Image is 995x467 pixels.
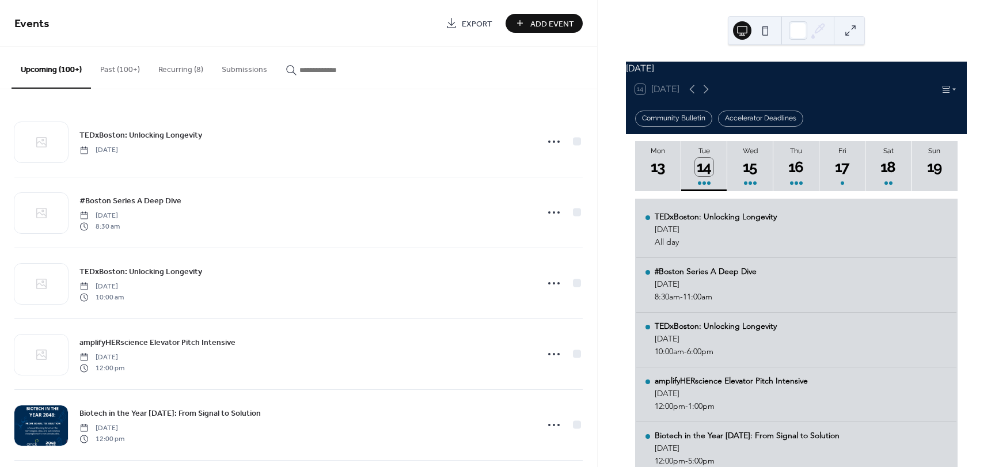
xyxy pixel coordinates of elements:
[79,128,202,142] a: TEDxBoston: Unlocking Longevity
[655,346,684,356] span: 10:00am
[823,147,862,155] div: Fri
[149,47,212,88] button: Recurring (8)
[79,266,202,278] span: TEDxBoston: Unlocking Longevity
[655,211,777,222] div: TEDxBoston: Unlocking Longevity
[462,18,492,30] span: Export
[79,211,120,221] span: [DATE]
[865,141,912,192] button: Sat18
[688,455,715,466] span: 5:00pm
[879,158,898,177] div: 18
[506,14,583,33] button: Add Event
[12,47,91,89] button: Upcoming (100+)
[655,375,808,386] div: amplifyHERscience Elevator Pitch Intensive
[718,111,803,127] div: Accelerator Deadlines
[655,224,777,234] div: [DATE]
[79,221,120,231] span: 8:30 am
[731,147,770,155] div: Wed
[925,158,944,177] div: 19
[79,194,181,207] a: #Boston Series A Deep Dive
[79,363,124,373] span: 12:00 pm
[79,130,202,142] span: TEDxBoston: Unlocking Longevity
[833,158,852,177] div: 17
[79,408,261,420] span: Biotech in the Year [DATE]: From Signal to Solution
[79,292,124,302] span: 10:00 am
[687,346,713,356] span: 6:00pm
[79,336,236,349] a: amplifyHERscience Elevator Pitch Intensive
[655,401,685,411] span: 12:00pm
[695,158,714,177] div: 14
[819,141,865,192] button: Fri17
[655,237,777,247] div: All day
[727,141,773,192] button: Wed15
[681,141,727,192] button: Tue14
[649,158,668,177] div: 13
[91,47,149,88] button: Past (100+)
[639,147,678,155] div: Mon
[869,147,908,155] div: Sat
[680,291,683,302] span: -
[79,145,118,155] span: [DATE]
[915,147,954,155] div: Sun
[79,337,236,349] span: amplifyHERscience Elevator Pitch Intensive
[626,62,967,75] div: [DATE]
[79,352,124,363] span: [DATE]
[685,455,688,466] span: -
[635,111,712,127] div: Community Bulletin
[655,291,680,302] span: 8:30am
[787,158,806,177] div: 16
[777,147,816,155] div: Thu
[14,13,50,35] span: Events
[635,141,681,192] button: Mon13
[437,14,501,33] a: Export
[79,423,124,434] span: [DATE]
[79,282,124,292] span: [DATE]
[655,430,840,441] div: Biotech in the Year [DATE]: From Signal to Solution
[212,47,276,88] button: Submissions
[685,147,724,155] div: Tue
[655,455,685,466] span: 12:00pm
[912,141,958,192] button: Sun19
[773,141,819,192] button: Thu16
[655,266,757,276] div: #Boston Series A Deep Dive
[79,195,181,207] span: #Boston Series A Deep Dive
[655,279,757,289] div: [DATE]
[79,265,202,278] a: TEDxBoston: Unlocking Longevity
[530,18,574,30] span: Add Event
[655,333,777,344] div: [DATE]
[655,388,808,398] div: [DATE]
[741,158,760,177] div: 15
[655,443,840,453] div: [DATE]
[688,401,715,411] span: 1:00pm
[685,401,688,411] span: -
[79,407,261,420] a: Biotech in the Year [DATE]: From Signal to Solution
[683,291,712,302] span: 11:00am
[79,434,124,444] span: 12:00 pm
[684,346,687,356] span: -
[655,321,777,331] div: TEDxBoston: Unlocking Longevity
